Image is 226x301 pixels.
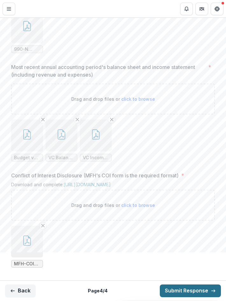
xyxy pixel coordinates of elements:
button: Submit Response [160,284,221,297]
button: Get Help [211,3,223,15]
span: VC Balance Sheet [DATE].pdf [48,155,74,161]
span: click to browse [121,96,155,102]
p: Drag and drop files or [71,96,155,102]
div: Remove FileMFH-COI-Disclosure-Grant-STLVC.pdf [11,226,43,268]
button: Remove File [108,116,116,123]
button: Remove File [39,222,47,229]
button: Partners [195,3,208,15]
div: Download and complete: [11,182,215,190]
span: VC Income Stmt [DATE].pdf [83,155,109,161]
span: Budget v Actual [DATE].pdf [14,155,40,161]
span: click to browse [121,202,155,208]
span: MFH-COI-Disclosure-Grant-STLVC.pdf [14,261,40,267]
button: Notifications [180,3,193,15]
p: Most recent annual accounting period's balance sheet and income statement (including revenue and ... [11,63,206,79]
p: Page 4 / 4 [88,287,108,294]
div: Remove File990-N 2024 STLVC.pdf [11,11,43,53]
button: Remove File [74,116,81,123]
button: Remove File [39,116,47,123]
span: 990-N 2024 STLVC.pdf [14,47,40,52]
p: Conflict of Interest Disclosure (MFH's COI form is the required format) [11,172,179,179]
a: [URL][DOMAIN_NAME] [64,182,111,187]
div: Remove FileBudget v Actual [DATE].pdf [11,120,43,161]
div: Remove FileVC Income Stmt [DATE].pdf [80,120,112,161]
p: Drag and drop files or [71,202,155,209]
button: Toggle Menu [3,3,15,15]
button: Back [5,284,36,297]
div: Remove FileVC Balance Sheet [DATE].pdf [46,120,77,161]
